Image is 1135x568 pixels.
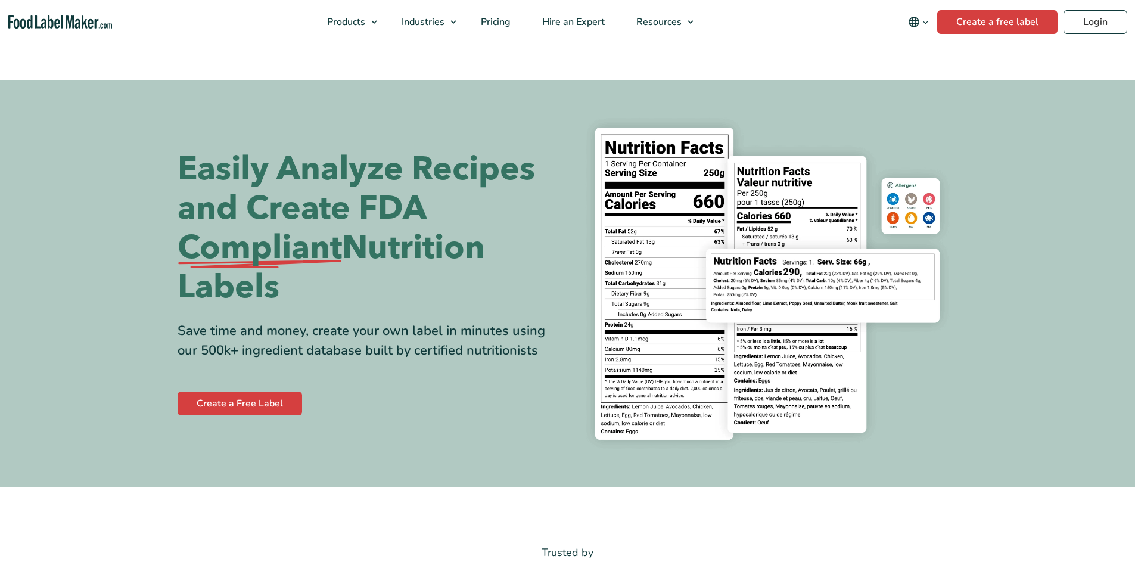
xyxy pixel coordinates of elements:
p: Trusted by [178,544,958,561]
span: Industries [398,15,446,29]
span: Compliant [178,228,342,268]
span: Products [324,15,366,29]
button: Change language [900,10,937,34]
div: Save time and money, create your own label in minutes using our 500k+ ingredient database built b... [178,321,559,361]
span: Hire an Expert [539,15,606,29]
a: Login [1064,10,1127,34]
h1: Easily Analyze Recipes and Create FDA Nutrition Labels [178,150,559,307]
span: Pricing [477,15,512,29]
a: Create a Free Label [178,392,302,415]
a: Create a free label [937,10,1058,34]
span: Resources [633,15,683,29]
a: Food Label Maker homepage [8,15,113,29]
